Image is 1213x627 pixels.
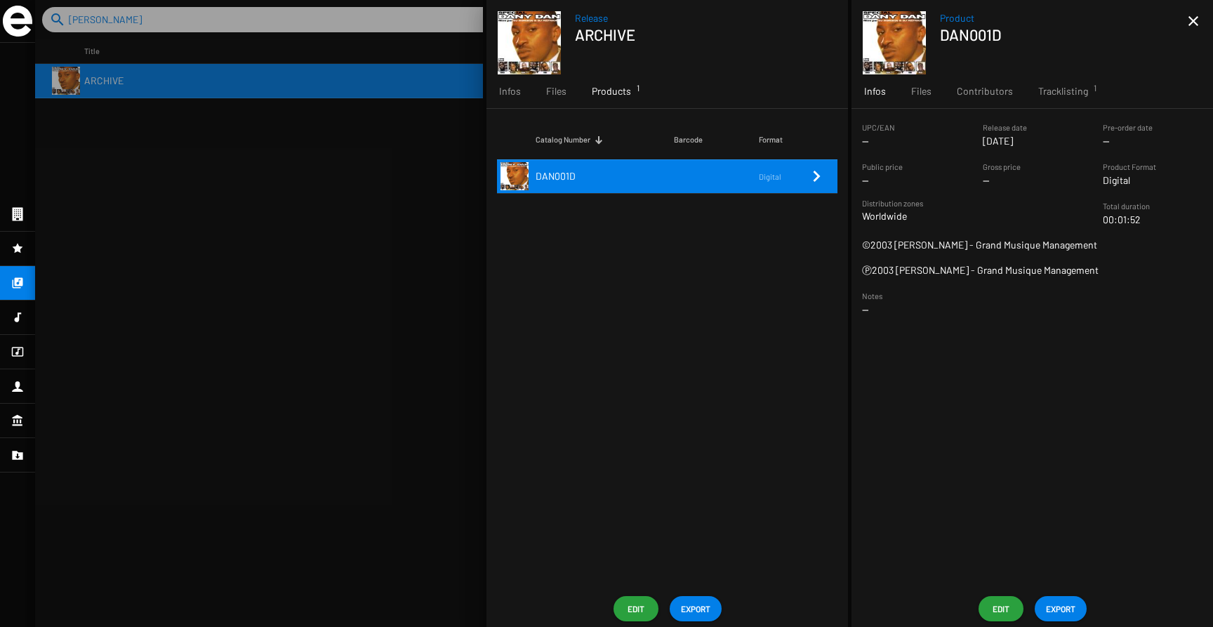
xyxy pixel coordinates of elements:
span: Edit [990,596,1012,621]
small: Total duration [1103,202,1150,211]
p: -- [862,173,903,187]
span: Infos [864,84,886,98]
span: DAN001D [536,170,576,182]
img: grand-sigle.svg [3,6,32,37]
div: Format [759,133,808,147]
p: -- [862,134,895,148]
small: Release date [983,123,1027,132]
span: ©2003 [PERSON_NAME] - Grand Musique Management [862,239,1097,251]
img: artwork-dany-dan-special-vol-1.jpg [501,162,529,190]
div: Barcode [674,133,703,147]
span: Tracklisting [1038,84,1088,98]
div: Format [759,133,783,147]
small: Public price [862,162,903,171]
span: Release [575,11,823,25]
span: Worldwide [862,210,907,222]
span: Product [940,11,1188,25]
small: Gross price [983,162,1021,171]
p: -- [862,303,1202,317]
small: Distribution zones [862,199,1082,209]
button: EXPORT [1035,596,1087,621]
span: Infos [499,84,521,98]
mat-icon: Remove Reference [808,168,825,185]
small: Product Format [1103,162,1156,171]
span: Digital [1103,174,1130,186]
p: [DATE] [983,134,1027,148]
span: Files [546,84,566,98]
small: Pre-order date [1103,123,1153,132]
div: Barcode [674,133,759,147]
p: -- [983,173,1021,187]
mat-icon: close [1185,13,1202,29]
small: UPC/EAN [862,123,895,132]
span: Ⓟ2003 [PERSON_NAME] - Grand Musique Management [862,264,1099,276]
h1: DAN001D [940,25,1176,44]
img: artwork-dany-dan-special-vol-1.jpg [498,11,561,74]
button: EXPORT [670,596,722,621]
img: artwork-dany-dan-special-vol-1.jpg [863,11,926,74]
button: Edit [979,596,1023,621]
p: 00:01:52 [1103,213,1202,227]
div: Catalog Number [536,133,590,147]
span: EXPORT [681,596,710,621]
span: Files [911,84,932,98]
span: Contributors [957,84,1013,98]
small: Notes [862,291,882,301]
button: Edit [614,596,658,621]
span: EXPORT [1046,596,1075,621]
span: Products [592,84,631,98]
div: Catalog Number [536,133,674,147]
p: -- [1103,134,1153,148]
span: Digital [759,172,781,181]
span: Edit [625,596,647,621]
h1: ARCHIVE [575,25,811,44]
